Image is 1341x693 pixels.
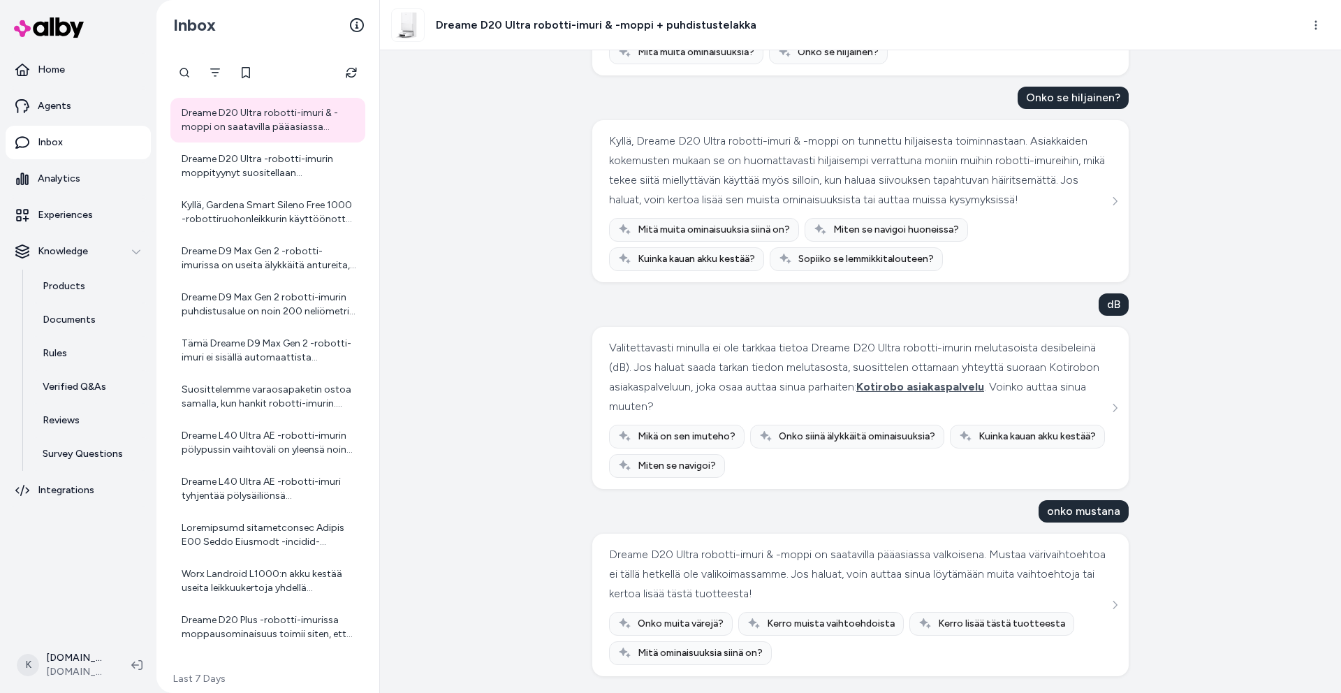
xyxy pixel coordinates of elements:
[38,172,80,186] p: Analytics
[182,198,357,226] div: Kyllä, Gardena Smart Sileno Free 1000 -robottiruohonleikkurin käyttöönotto on suunniteltu helpoks...
[182,567,357,595] div: Worx Landroid L1000:n akku kestää useita leikkuukertoja yhdellä latauksella, mutta tarkka kesto r...
[182,337,357,365] div: Tämä Dreame D9 Max Gen 2 -robotti-imuri ei sisällä automaattista tyhjennystoimintoa, eli se ei ty...
[1106,193,1123,210] button: See more
[170,374,365,419] a: Suosittelemme varaosapaketin ostoa samalla, kun hankit robotti-imurin. Varaosapaketti riittää yle...
[170,236,365,281] a: Dreame D9 Max Gen 2 -robotti-imurissa on useita älykkäitä antureita, jotka auttavat sitä navigoim...
[170,559,365,604] a: Worx Landroid L1000:n akku kestää useita leikkuukertoja yhdellä latauksella, mutta tarkka kesto r...
[170,421,365,465] a: Dreame L40 Ultra AE -robotti-imurin pölypussin vaihtoväli on yleensä noin 2–4 kuukautta, riippuen...
[6,162,151,196] a: Analytics
[638,617,724,631] span: Onko muita värejä?
[6,126,151,159] a: Inbox
[638,459,716,473] span: Miten se navigoi?
[38,208,93,222] p: Experiences
[43,279,85,293] p: Products
[170,98,365,143] a: Dreame D20 Ultra robotti-imuri & -moppi on saatavilla pääasiassa valkoisena. Mustaa värivaihtoeht...
[6,235,151,268] button: Knowledge
[182,383,357,411] div: Suosittelemme varaosapaketin ostoa samalla, kun hankit robotti-imurin. Varaosapaketti riittää yle...
[392,9,424,41] img: Dreame_D20_Ultra_main_white_1.jpg
[170,190,365,235] a: Kyllä, Gardena Smart Sileno Free 1000 -robottiruohonleikkurin käyttöönotto on suunniteltu helpoks...
[170,672,365,686] p: Last 7 Days
[29,270,151,303] a: Products
[46,651,109,665] p: [DOMAIN_NAME] Shopify
[6,89,151,123] a: Agents
[609,131,1108,210] div: Kyllä, Dreame D20 Ultra robotti-imuri & -moppi on tunnettu hiljaisesta toiminnastaan. Asiakkaiden...
[17,654,39,676] span: K
[43,414,80,428] p: Reviews
[798,252,934,266] span: Sopiiko se lemmikkitalouteen?
[6,474,151,507] a: Integrations
[14,17,84,38] img: alby Logo
[43,313,96,327] p: Documents
[638,430,735,444] span: Mikä on sen imuteho?
[638,45,754,59] span: Mitä muita ominaisuuksia?
[182,291,357,319] div: Dreame D9 Max Gen 2 robotti-imurin puhdistusalue on noin 200 neliömetriä. Tämä tarkoittaa, että s...
[798,45,879,59] span: Onko se hiljainen?
[856,380,984,393] span: Kotirobo asiakaspalvelu
[43,447,123,461] p: Survey Questions
[170,144,365,189] a: Dreame D20 Ultra -robotti-imurin moppityynyt suositellaan vaihdettavaksi noin 1–3 kuukauden välei...
[29,337,151,370] a: Rules
[638,223,790,237] span: Mitä muita ominaisuuksia siinä on?
[29,437,151,471] a: Survey Questions
[38,245,88,258] p: Knowledge
[38,483,94,497] p: Integrations
[29,404,151,437] a: Reviews
[979,430,1096,444] span: Kuinka kauan akku kestää?
[1099,293,1129,316] div: dB
[29,370,151,404] a: Verified Q&As
[38,63,65,77] p: Home
[1039,500,1129,523] div: onko mustana
[1106,400,1123,416] button: See more
[38,136,63,149] p: Inbox
[182,475,357,503] div: Dreame L40 Ultra AE -robotti-imuri tyhjentää pölysäiliönsä automaattisesti all-in-one -puhdistust...
[170,605,365,650] a: Dreame D20 Plus -robotti-imurissa moppausominaisuus toimii siten, että laitteessa on erillinen ve...
[638,646,763,660] span: Mitä ominaisuuksia siinä on?
[609,338,1108,416] div: Valitettavasti minulla ei ole tarkkaa tietoa Dreame D20 Ultra robotti-imurin melutasoista desibel...
[182,429,357,457] div: Dreame L40 Ultra AE -robotti-imurin pölypussin vaihtoväli on yleensä noin 2–4 kuukautta, riippuen...
[833,223,959,237] span: Miten se navigoi huoneissa?
[170,513,365,557] a: Loremipsumd sitametconsec Adipis E00 Seddo Eiusmodt -incidid-utlabore et dol magnaaliquaenimadm v...
[201,59,229,87] button: Filter
[29,303,151,337] a: Documents
[170,467,365,511] a: Dreame L40 Ultra AE -robotti-imuri tyhjentää pölysäiliönsä automaattisesti all-in-one -puhdistust...
[436,17,756,34] h3: Dreame D20 Ultra robotti-imuri & -moppi + puhdistustelakka
[1106,597,1123,613] button: See more
[38,99,71,113] p: Agents
[337,59,365,87] button: Refresh
[182,106,357,134] div: Dreame D20 Ultra robotti-imuri & -moppi on saatavilla pääasiassa valkoisena. Mustaa värivaihtoeht...
[779,430,935,444] span: Onko siinä älykkäitä ominaisuuksia?
[43,346,67,360] p: Rules
[609,545,1108,604] div: Dreame D20 Ultra robotti-imuri & -moppi on saatavilla pääasiassa valkoisena. Mustaa värivaihtoeht...
[938,617,1065,631] span: Kerro lisää tästä tuotteesta
[43,380,106,394] p: Verified Q&As
[6,198,151,232] a: Experiences
[182,613,357,641] div: Dreame D20 Plus -robotti-imurissa moppausominaisuus toimii siten, että laitteessa on erillinen ve...
[182,521,357,549] div: Loremipsumd sitametconsec Adipis E00 Seddo Eiusmodt -incidid-utlabore et dol magnaaliquaenimadm v...
[8,643,120,687] button: K[DOMAIN_NAME] Shopify[DOMAIN_NAME]
[1018,87,1129,109] div: Onko se hiljainen?
[182,245,357,272] div: Dreame D9 Max Gen 2 -robotti-imurissa on useita älykkäitä antureita, jotka auttavat sitä navigoim...
[173,15,216,36] h2: Inbox
[638,252,755,266] span: Kuinka kauan akku kestää?
[6,53,151,87] a: Home
[182,152,357,180] div: Dreame D20 Ultra -robotti-imurin moppityynyt suositellaan vaihdettavaksi noin 1–3 kuukauden välei...
[170,282,365,327] a: Dreame D9 Max Gen 2 robotti-imurin puhdistusalue on noin 200 neliömetriä. Tämä tarkoittaa, että s...
[767,617,895,631] span: Kerro muista vaihtoehdoista
[170,328,365,373] a: Tämä Dreame D9 Max Gen 2 -robotti-imuri ei sisällä automaattista tyhjennystoimintoa, eli se ei ty...
[46,665,109,679] span: [DOMAIN_NAME]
